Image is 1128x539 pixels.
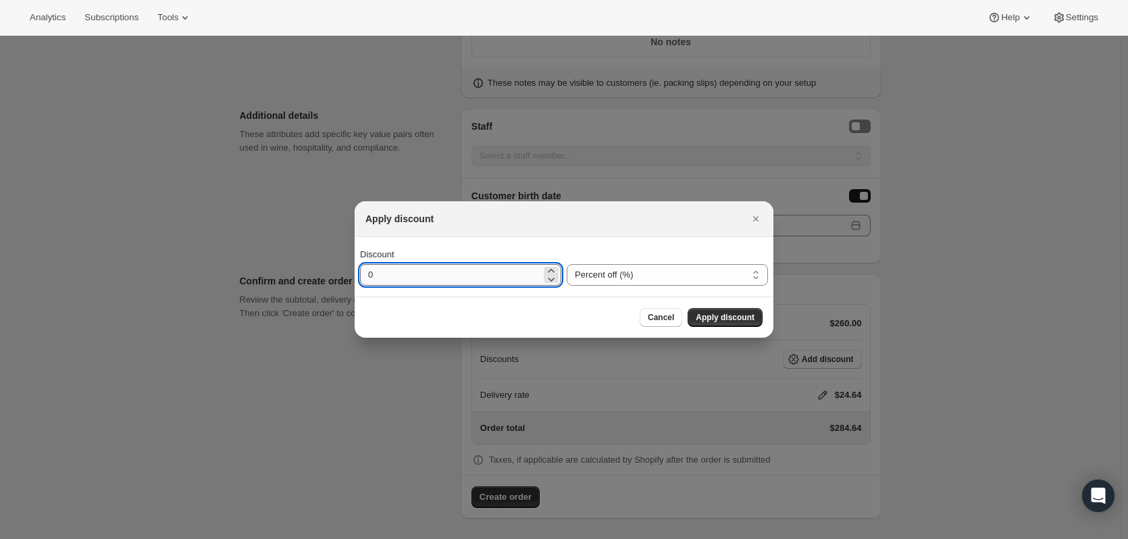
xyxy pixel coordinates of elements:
button: Cancel [640,308,682,327]
button: Help [979,8,1041,27]
button: Tools [149,8,200,27]
span: Settings [1066,12,1098,23]
button: Apply discount [688,308,763,327]
button: Subscriptions [76,8,147,27]
span: Subscriptions [84,12,138,23]
span: Apply discount [696,312,754,323]
h2: Apply discount [365,212,434,226]
div: Open Intercom Messenger [1082,480,1114,512]
button: Settings [1044,8,1106,27]
span: Discount [360,249,394,259]
span: Help [1001,12,1019,23]
span: Cancel [648,312,674,323]
span: Tools [157,12,178,23]
button: Close [746,209,765,228]
button: Analytics [22,8,74,27]
span: Analytics [30,12,66,23]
